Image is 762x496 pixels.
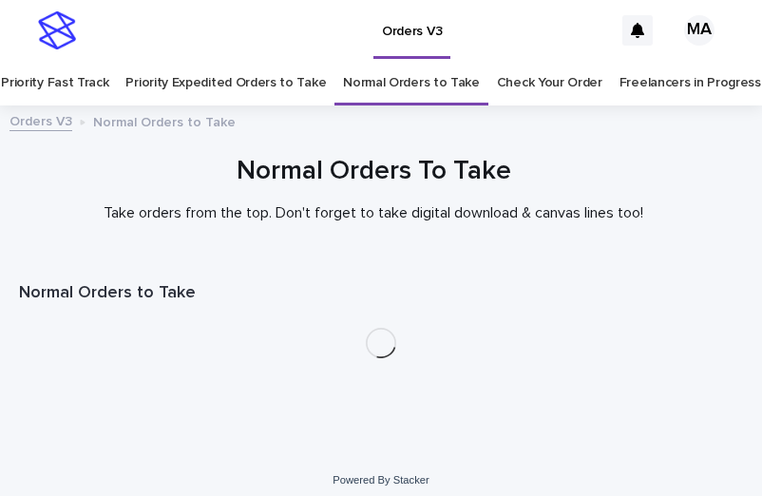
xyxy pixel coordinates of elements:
[619,61,761,105] a: Freelancers in Progress
[10,109,72,131] a: Orders V3
[19,204,728,222] p: Take orders from the top. Don't forget to take digital download & canvas lines too!
[19,282,743,305] h1: Normal Orders to Take
[333,474,429,486] a: Powered By Stacker
[1,61,108,105] a: Priority Fast Track
[38,11,76,49] img: stacker-logo-s-only.png
[125,61,326,105] a: Priority Expedited Orders to Take
[343,61,480,105] a: Normal Orders to Take
[497,61,602,105] a: Check Your Order
[684,15,714,46] div: MA
[93,110,236,131] p: Normal Orders to Take
[19,154,728,189] h1: Normal Orders To Take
